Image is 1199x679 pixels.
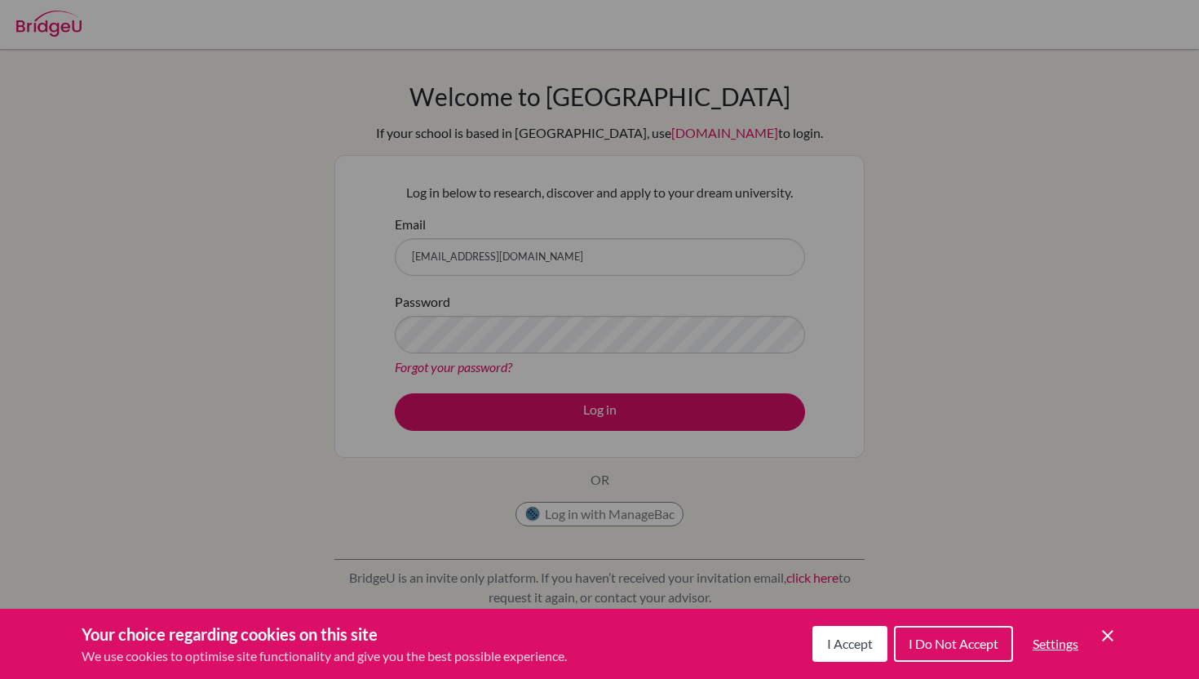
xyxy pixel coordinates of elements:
button: Save and close [1098,626,1117,646]
button: Settings [1020,628,1091,660]
h3: Your choice regarding cookies on this site [82,622,567,646]
span: I Accept [827,636,873,651]
span: I Do Not Accept [909,636,998,651]
span: Settings [1033,636,1078,651]
p: We use cookies to optimise site functionality and give you the best possible experience. [82,646,567,666]
button: I Do Not Accept [894,626,1013,662]
button: I Accept [812,626,887,662]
